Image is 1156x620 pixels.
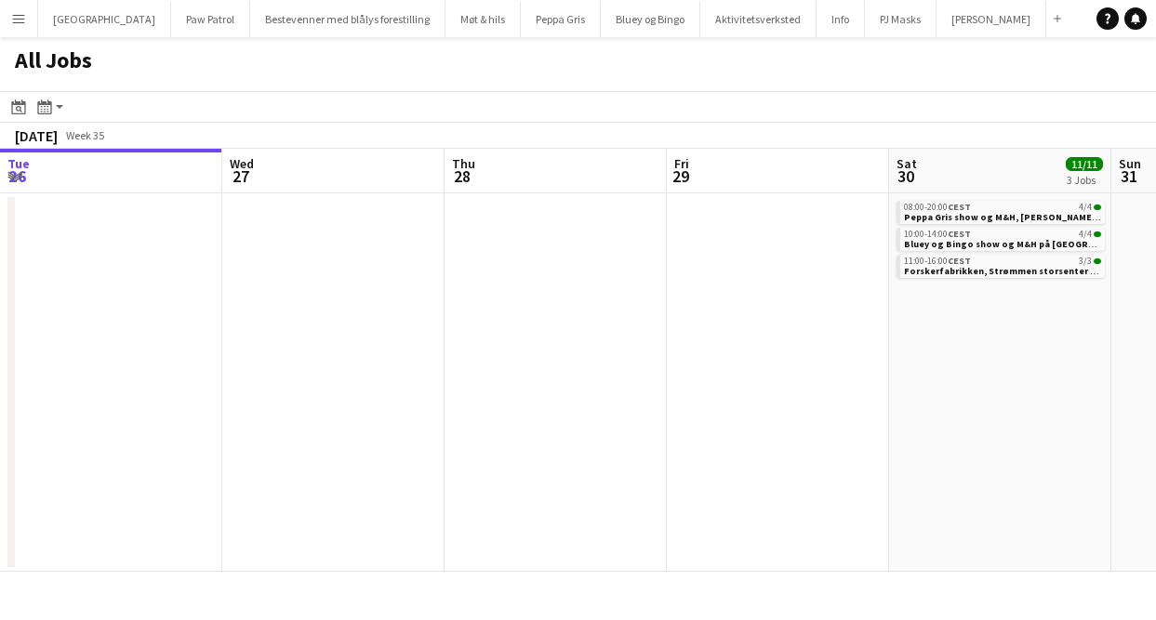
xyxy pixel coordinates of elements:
div: 10:00-14:00CEST4/4Bluey og Bingo show og M&H på [GEOGRAPHIC_DATA] byscene, [DATE] [897,228,1105,255]
button: Bluey og Bingo [601,1,700,37]
span: 28 [449,165,475,187]
button: Møt & hils [445,1,521,37]
span: Week 35 [61,128,108,142]
button: Paw Patrol [171,1,250,37]
div: 11:00-16:00CEST3/3Forskerfabrikken, Strømmen storsenter [DATE] [897,255,1105,282]
span: Sat [897,155,917,172]
span: 4/4 [1079,203,1092,212]
span: CEST [948,201,971,213]
span: 3/3 [1079,257,1092,266]
span: Peppa Gris show og M&H, Sandnes lørdag 30. august [904,211,1126,223]
span: Wed [230,155,254,172]
button: Aktivitetsverksted [700,1,817,37]
a: 10:00-14:00CEST4/4Bluey og Bingo show og M&H på [GEOGRAPHIC_DATA] byscene, [DATE] [904,228,1101,249]
a: 08:00-20:00CEST4/4Peppa Gris show og M&H, [PERSON_NAME] [DATE] [904,201,1101,222]
span: Fri [674,155,689,172]
span: CEST [948,228,971,240]
span: 29 [671,165,689,187]
span: 30 [894,165,917,187]
a: 11:00-16:00CEST3/3Forskerfabrikken, Strømmen storsenter [DATE] [904,255,1101,276]
div: 08:00-20:00CEST4/4Peppa Gris show og M&H, [PERSON_NAME] [DATE] [897,201,1105,228]
span: Forskerfabrikken, Strømmen storsenter 30. august [904,265,1120,277]
button: Info [817,1,865,37]
button: Peppa Gris [521,1,601,37]
div: 3 Jobs [1067,173,1102,187]
button: Bestevenner med blålys forestilling [250,1,445,37]
span: 10:00-14:00 [904,230,971,239]
span: Tue [7,155,30,172]
span: 27 [227,165,254,187]
span: 4/4 [1094,204,1101,210]
span: 08:00-20:00 [904,203,971,212]
span: 11:00-16:00 [904,257,971,266]
button: [PERSON_NAME] [937,1,1046,37]
span: 4/4 [1094,231,1101,237]
span: CEST [948,255,971,267]
div: [DATE] [15,126,58,145]
span: 4/4 [1079,230,1092,239]
span: Thu [452,155,475,172]
span: 3/3 [1094,258,1101,264]
button: [GEOGRAPHIC_DATA] [38,1,171,37]
span: Sun [1119,155,1141,172]
button: PJ Masks [865,1,937,37]
span: 26 [5,165,30,187]
span: 31 [1116,165,1141,187]
span: 11/11 [1066,157,1103,171]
